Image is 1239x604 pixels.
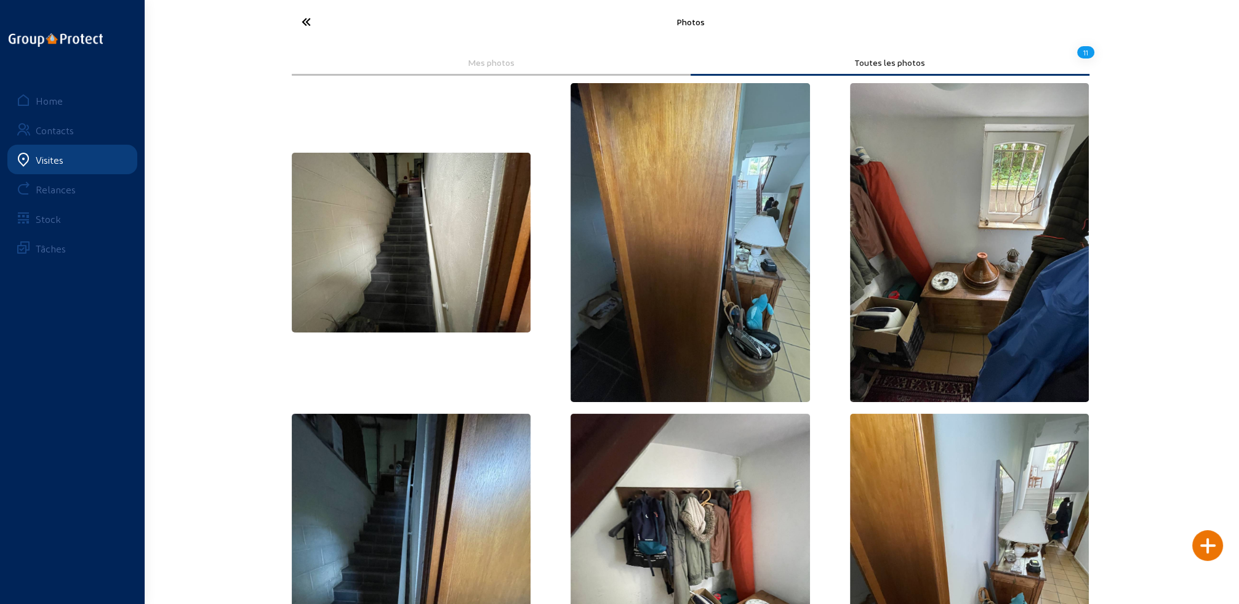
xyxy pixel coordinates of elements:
[36,183,76,195] div: Relances
[300,57,682,68] div: Mes photos
[699,57,1081,68] div: Toutes les photos
[36,213,61,225] div: Stock
[36,124,74,136] div: Contacts
[292,153,531,332] img: IMG_4731.jpg
[420,17,961,27] div: Photos
[7,204,137,233] a: Stock
[850,83,1089,402] img: IMG_5685.jpg
[9,33,103,47] img: logo-oneline.png
[7,115,137,145] a: Contacts
[1077,42,1094,63] div: 11
[7,145,137,174] a: Visites
[36,154,63,166] div: Visites
[7,233,137,263] a: Tâches
[7,174,137,204] a: Relances
[571,83,810,402] img: IMG_5689.jpg
[7,86,137,115] a: Home
[36,95,63,107] div: Home
[36,243,66,254] div: Tâches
